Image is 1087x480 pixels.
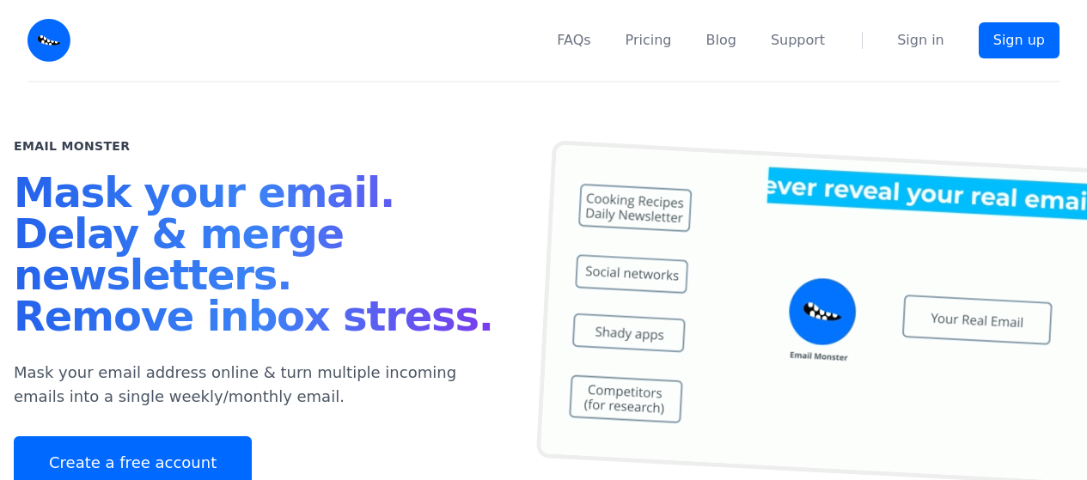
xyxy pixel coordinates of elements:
h2: Email Monster [14,137,130,155]
a: Support [771,30,825,51]
a: Blog [706,30,736,51]
a: Pricing [626,30,672,51]
h1: Mask your email. Delay & merge newsletters. Remove inbox stress. [14,172,503,343]
a: FAQs [557,30,590,51]
img: Email Monster [27,19,70,62]
p: Mask your email address online & turn multiple incoming emails into a single weekly/monthly email. [14,361,503,409]
a: Sign in [897,30,944,51]
a: Sign up [979,22,1060,58]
